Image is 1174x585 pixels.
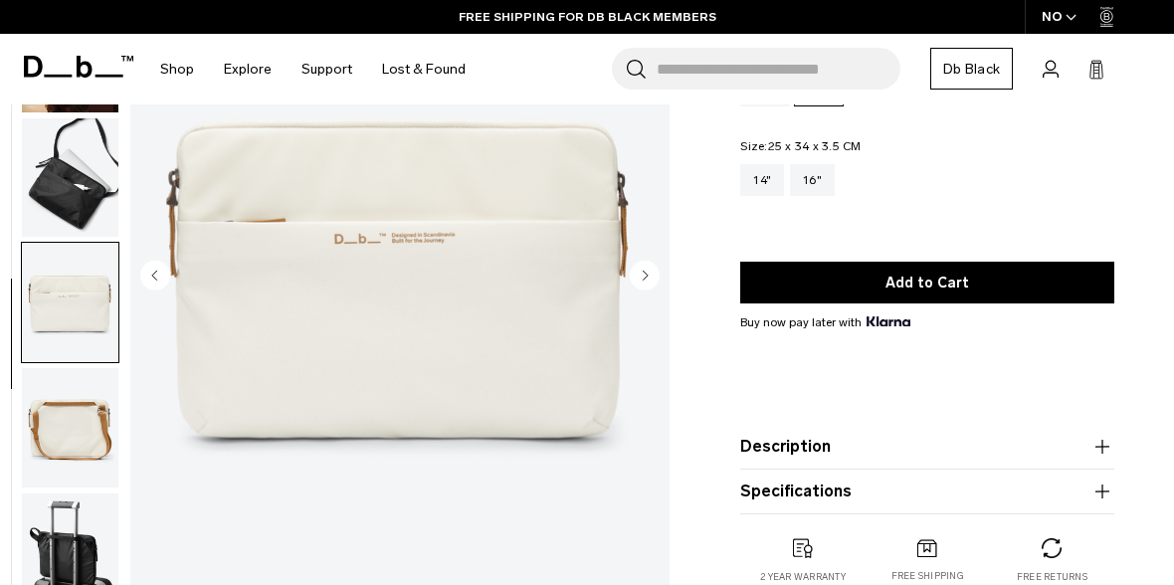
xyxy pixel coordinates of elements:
a: 16" [790,164,835,196]
span: 25 x 34 x 3.5 CM [768,139,862,153]
button: Add to Cart [740,262,1114,303]
button: Specifications [740,480,1114,503]
img: {"height" => 20, "alt" => "Klarna"} [867,316,909,326]
a: Explore [224,34,272,104]
button: Previous slide [140,260,170,293]
button: Next slide [630,260,660,293]
img: Ramverk Laptop sleeve 14" Oatmilk [22,243,118,362]
button: Ramverk Laptop sleeve 14" Oatmilk [21,116,119,238]
button: Ramverk Laptop sleeve 14" Oatmilk [21,367,119,488]
span: Buy now pay later with [740,313,909,331]
a: Lost & Found [382,34,466,104]
p: Free shipping [891,569,964,583]
a: FREE SHIPPING FOR DB BLACK MEMBERS [459,8,716,26]
a: 14" [740,164,784,196]
img: Ramverk Laptop sleeve 14" Oatmilk [22,368,118,487]
a: Db Black [930,48,1013,90]
img: Ramverk Laptop sleeve 14" Oatmilk [22,117,118,237]
legend: Size: [740,140,861,152]
nav: Main Navigation [145,34,481,104]
p: Free returns [1017,570,1087,584]
a: Shop [160,34,194,104]
a: Support [301,34,352,104]
p: 2 year warranty [760,570,846,584]
button: Description [740,435,1114,459]
button: Ramverk Laptop sleeve 14" Oatmilk [21,242,119,363]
